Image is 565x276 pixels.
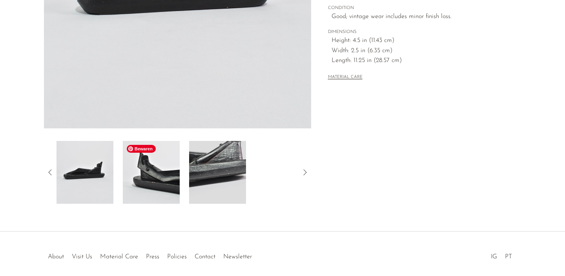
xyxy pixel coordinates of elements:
a: About [48,254,64,260]
span: Good; vintage wear includes minor finish loss. [332,12,505,22]
a: IG [491,254,497,260]
button: MATERIAL CARE [328,75,363,80]
a: Press [146,254,159,260]
ul: Quick links [44,247,256,262]
a: PT [505,254,512,260]
ul: Social Medias [487,247,516,262]
span: Width: 2.5 in (6.35 cm) [332,46,505,56]
span: DIMENSIONS [328,29,505,36]
img: Reclining Figure Sculpture [189,141,246,204]
span: Height: 4.5 in (11.43 cm) [332,36,505,46]
span: Bewaren [127,145,156,153]
img: Reclining Figure Sculpture [123,141,180,204]
a: Material Care [100,254,138,260]
a: Visit Us [72,254,92,260]
span: Length: 11.25 in (28.57 cm) [332,56,505,66]
span: CONDITION [328,5,505,12]
a: Contact [195,254,215,260]
a: Policies [167,254,187,260]
img: Reclining Figure Sculpture [56,141,113,204]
